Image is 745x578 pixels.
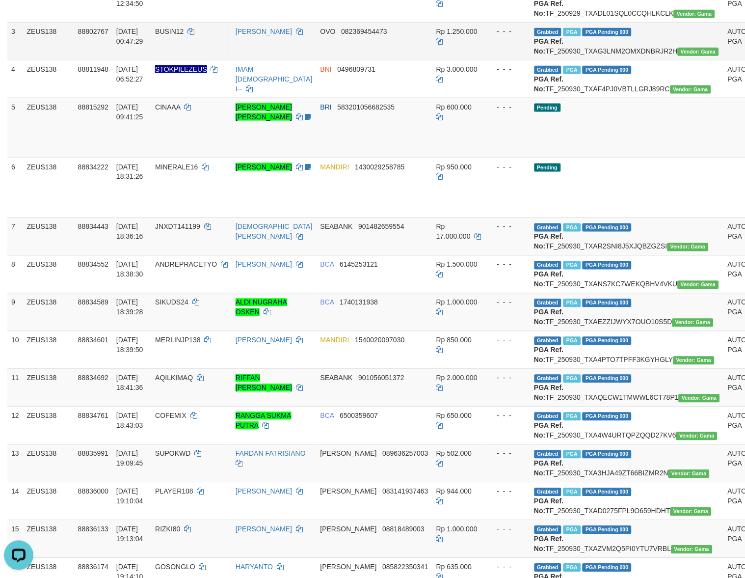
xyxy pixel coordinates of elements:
span: BCA [320,261,334,269]
span: Marked by aafsreyleap [563,66,581,74]
span: [DATE] 18:38:30 [116,261,143,278]
span: Grabbed [534,299,562,307]
a: [PERSON_NAME] [236,163,292,171]
span: [DATE] 19:10:04 [116,488,143,505]
td: ZEUS138 [23,22,74,60]
span: PLAYER108 [155,488,193,495]
td: TF_250930_TXA3HJA49ZT66BIZMR2N [531,444,724,482]
span: Marked by aafsolysreylen [563,375,581,383]
span: Copy 083141937463 to clipboard [383,488,428,495]
div: - - - [489,162,527,172]
span: PGA Pending [583,28,632,36]
span: SEABANK [320,223,353,231]
span: Marked by aafsolysreylen [563,261,581,270]
td: TF_250930_TXAG3LNM2OMXDNBRJR2H [531,22,724,60]
a: FARDAN FATRISIANO [236,450,306,458]
td: 10 [7,331,23,369]
span: Rp 950.000 [436,163,472,171]
span: Vendor URL: https://trx31.1velocity.biz [678,48,719,56]
span: Copy 6500359607 to clipboard [340,412,378,420]
span: SIKUDS24 [155,299,188,306]
span: Copy 0496809731 to clipboard [338,65,376,73]
td: TF_250930_TXAR2SNI8J5XJQBZGZSI [531,218,724,255]
span: [DATE] 18:43:03 [116,412,143,430]
a: RANGGA SUKMA PUTRA [236,412,292,430]
b: PGA Ref. No: [534,75,564,93]
span: Grabbed [534,450,562,459]
span: Marked by aafpengsreynich [563,450,581,459]
td: 6 [7,158,23,218]
span: 88835991 [78,450,108,458]
span: Rp 635.000 [436,563,472,571]
b: PGA Ref. No: [534,346,564,364]
span: MANDIRI [320,163,349,171]
span: 88836133 [78,525,108,533]
td: TF_250930_TXA4PTO7TPFF3KGYHGLY [531,331,724,369]
span: Grabbed [534,261,562,270]
span: [DATE] 18:39:28 [116,299,143,316]
span: [PERSON_NAME] [320,488,377,495]
a: [PERSON_NAME] [236,336,292,344]
div: - - - [489,222,527,232]
span: CINAAA [155,103,180,111]
span: Vendor URL: https://trx31.1velocity.biz [674,10,715,18]
td: 5 [7,98,23,158]
span: PGA Pending [583,375,632,383]
span: Marked by aafpengsreynich [563,488,581,496]
td: ZEUS138 [23,255,74,293]
td: ZEUS138 [23,331,74,369]
span: RIZKI80 [155,525,180,533]
td: TF_250930_TXAEZZIJWYX7OUO10S5D [531,293,724,331]
span: Marked by aafpengsreynich [563,526,581,534]
div: - - - [489,487,527,496]
span: BUSIN12 [155,28,184,35]
b: PGA Ref. No: [534,233,564,250]
span: Vendor URL: https://trx31.1velocity.biz [679,394,720,403]
b: PGA Ref. No: [534,308,564,326]
td: ZEUS138 [23,98,74,158]
td: 9 [7,293,23,331]
div: - - - [489,449,527,459]
span: [DATE] 19:13:04 [116,525,143,543]
div: - - - [489,64,527,74]
span: 88834601 [78,336,108,344]
a: [PERSON_NAME] [236,28,292,35]
span: PGA Pending [583,261,632,270]
a: [PERSON_NAME] [236,525,292,533]
div: - - - [489,102,527,112]
span: PGA Pending [583,450,632,459]
span: Copy 085822350341 to clipboard [383,563,428,571]
span: Rp 850.000 [436,336,472,344]
div: - - - [489,335,527,345]
span: Copy 6145253121 to clipboard [340,261,378,269]
a: [DEMOGRAPHIC_DATA][PERSON_NAME] [236,223,313,241]
span: Rp 600.000 [436,103,472,111]
span: PGA Pending [583,223,632,232]
span: Pending [534,164,561,172]
b: PGA Ref. No: [534,37,564,55]
span: 88836000 [78,488,108,495]
a: HARYANTO [236,563,273,571]
span: Rp 3.000.000 [436,65,478,73]
span: Vendor URL: https://trx31.1velocity.biz [673,357,715,365]
div: - - - [489,524,527,534]
div: - - - [489,373,527,383]
span: Grabbed [534,375,562,383]
span: Grabbed [534,488,562,496]
td: TF_250930_TXAF4PJ0VBTLLGRJ89RC [531,60,724,98]
span: Grabbed [534,526,562,534]
span: BCA [320,412,334,420]
span: Rp 1.250.000 [436,28,478,35]
td: ZEUS138 [23,293,74,331]
span: Marked by aafsolysreylen [563,413,581,421]
span: PGA Pending [583,488,632,496]
span: MINERALE16 [155,163,198,171]
span: 88834692 [78,374,108,382]
span: Vendor URL: https://trx31.1velocity.biz [667,243,709,251]
span: 88834222 [78,163,108,171]
div: - - - [489,411,527,421]
b: PGA Ref. No: [534,422,564,440]
td: 3 [7,22,23,60]
span: BNI [320,65,332,73]
span: Grabbed [534,223,562,232]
